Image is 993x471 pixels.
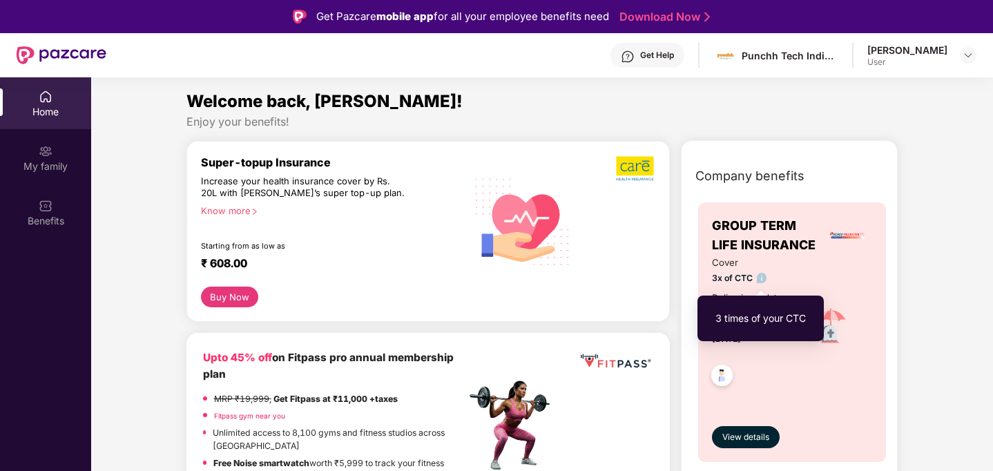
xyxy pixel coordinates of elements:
[201,241,407,251] div: Starting from as low as
[201,287,258,307] button: Buy Now
[201,175,407,200] div: Increase your health insurance cover by Rs. 20L with [PERSON_NAME]’s super top-up plan.
[712,426,780,448] button: View details
[214,394,271,404] del: MRP ₹19,999,
[963,50,974,61] img: svg+xml;base64,PHN2ZyBpZD0iRHJvcGRvd24tMzJ4MzIiIHhtbG5zPSJodHRwOi8vd3d3LnczLm9yZy8yMDAwL3N2ZyIgd2...
[722,431,769,444] span: View details
[712,334,741,344] span: [DATE]
[186,115,898,129] div: Enjoy your benefits!
[293,10,307,23] img: Logo
[466,163,580,278] img: svg+xml;base64,PHN2ZyB4bWxucz0iaHR0cDovL3d3dy53My5vcmcvMjAwMC9zdmciIHhtbG5zOnhsaW5rPSJodHRwOi8vd3...
[807,302,855,351] img: icon
[829,217,866,254] img: insurerLogo
[201,256,452,273] div: ₹ 608.00
[867,44,947,57] div: [PERSON_NAME]
[704,10,710,24] img: Stroke
[316,8,609,25] div: Get Pazcare for all your employee benefits need
[705,361,739,394] img: svg+xml;base64,PHN2ZyB4bWxucz0iaHR0cDovL3d3dy53My5vcmcvMjAwMC9zdmciIHdpZHRoPSI0OC45NDMiIGhlaWdodD...
[201,205,458,215] div: Know more
[39,199,52,213] img: svg+xml;base64,PHN2ZyBpZD0iQmVuZWZpdHMiIHhtbG5zPSJodHRwOi8vd3d3LnczLm9yZy8yMDAwL3N2ZyIgd2lkdGg9Ij...
[695,166,804,186] span: Company benefits
[213,426,465,453] p: Unlimited access to 8,100 gyms and fitness studios across [GEOGRAPHIC_DATA]
[712,271,790,285] span: 3x of CTC
[712,256,790,270] span: Cover
[39,90,52,104] img: svg+xml;base64,PHN2ZyBpZD0iSG9tZSIgeG1sbnM9Imh0dHA6Ly93d3cudzMub3JnLzIwMDAvc3ZnIiB3aWR0aD0iMjAiIG...
[616,155,655,182] img: b5dec4f62d2307b9de63beb79f102df3.png
[273,394,398,404] strong: Get Fitpass at ₹11,000 +taxes
[214,412,285,420] a: Fitpass gym near you
[715,46,735,66] img: images.jpg
[203,351,272,364] b: Upto 45% off
[712,216,822,256] span: GROUP TERM LIFE INSURANCE
[203,351,454,381] b: on Fitpass pro annual membership plan
[578,349,653,373] img: fppp.png
[39,144,52,158] img: svg+xml;base64,PHN2ZyB3aWR0aD0iMjAiIGhlaWdodD0iMjAiIHZpZXdCb3g9IjAgMCAyMCAyMCIgZmlsbD0ibm9uZSIgeG...
[251,208,258,215] span: right
[201,155,466,169] div: Super-topup Insurance
[640,50,674,61] div: Get Help
[376,10,434,23] strong: mobile app
[186,91,463,111] span: Welcome back, [PERSON_NAME]!
[742,49,838,62] div: Punchh Tech India Pvt Ltd (A PAR Technology Company)
[213,458,309,468] strong: Free Noise smartwatch
[621,50,635,64] img: svg+xml;base64,PHN2ZyBpZD0iSGVscC0zMngzMiIgeG1sbnM9Imh0dHA6Ly93d3cudzMub3JnLzIwMDAvc3ZnIiB3aWR0aD...
[17,46,106,64] img: New Pazcare Logo
[619,10,706,24] a: Download Now
[757,273,767,283] img: info
[704,302,817,334] div: 3 times of your CTC
[867,57,947,68] div: User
